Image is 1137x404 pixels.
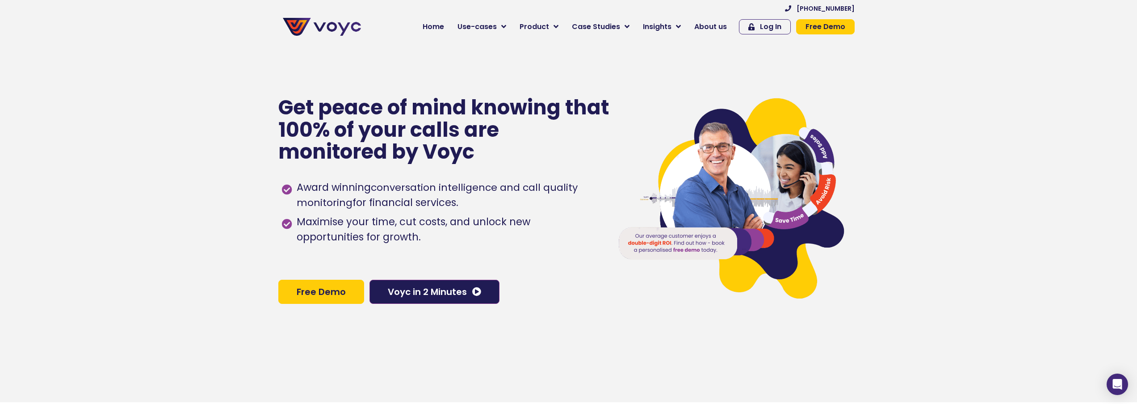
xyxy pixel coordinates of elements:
span: Home [423,21,444,32]
a: Use-cases [451,18,513,36]
span: Case Studies [572,21,620,32]
a: Log In [739,19,791,34]
span: Use-cases [457,21,497,32]
span: [PHONE_NUMBER] [797,5,855,12]
a: Voyc in 2 Minutes [369,280,499,304]
span: Voyc in 2 Minutes [388,287,467,296]
img: voyc-full-logo [283,18,361,36]
h1: conversation intelligence and call quality monitoring [297,181,578,210]
span: Insights [643,21,671,32]
span: Free Demo [297,287,346,296]
a: Free Demo [796,19,855,34]
a: [PHONE_NUMBER] [785,5,855,12]
span: Free Demo [806,23,845,30]
p: Get peace of mind knowing that 100% of your calls are monitored by Voyc [278,97,610,163]
a: Free Demo [278,280,364,304]
a: Product [513,18,565,36]
span: Product [520,21,549,32]
span: Log In [760,23,781,30]
span: Award winning for financial services. [294,180,600,210]
a: About us [688,18,734,36]
span: About us [694,21,727,32]
div: Open Intercom Messenger [1107,374,1128,395]
a: Case Studies [565,18,636,36]
a: Home [416,18,451,36]
a: Insights [636,18,688,36]
span: Maximise your time, cut costs, and unlock new opportunities for growth. [294,215,600,245]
